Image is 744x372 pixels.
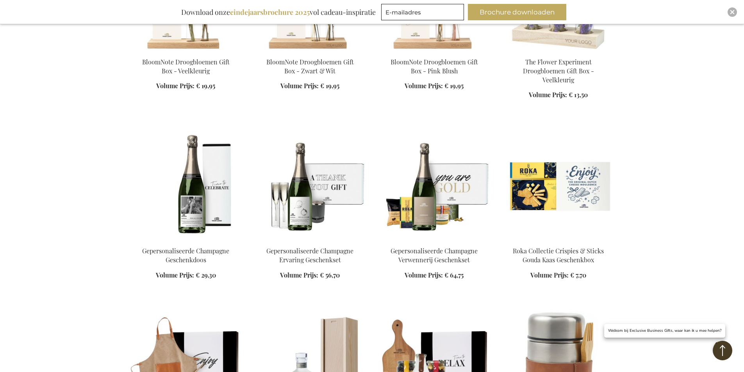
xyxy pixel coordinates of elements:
span: € 29,30 [196,271,216,279]
a: Volume Prijs: € 19,95 [405,82,464,91]
a: BloomNote Gift Box - Multicolor [130,48,242,55]
div: Close [728,7,737,17]
b: eindejaarsbrochure 2025 [230,7,310,17]
a: The Flower Experiment Gift Box - Multi [503,48,614,55]
span: € 64,75 [444,271,464,279]
span: Volume Prijs: [156,82,194,90]
img: Gepersonaliseerde Champagne Geschenkdoos [130,131,242,240]
span: € 13,50 [569,91,588,99]
a: Gepersonaliseerde Champagne Geschenkdoos [142,247,229,264]
span: € 19,95 [444,82,464,90]
a: Gepersonaliseerde Champagne Verwennerij Geschenkset [391,247,478,264]
span: Volume Prijs: [280,271,318,279]
span: Volume Prijs: [405,82,443,90]
button: Brochure downloaden [468,4,566,20]
input: E-mailadres [381,4,464,20]
a: Volume Prijs: € 19,95 [156,82,215,91]
a: Gepersonaliseerde Champagne Geschenkdoos [130,237,242,244]
span: Volume Prijs: [405,271,443,279]
form: marketing offers and promotions [381,4,466,23]
img: Gepersonaliseerde Champagne Verwennerij Geschenkset [378,131,490,240]
span: € 56,70 [320,271,340,279]
a: Volume Prijs: € 13,50 [529,91,588,100]
a: Volume Prijs: € 7,70 [530,271,586,280]
a: BloomNote Droogbloemen Gift Box - Pink Blush [391,58,478,75]
a: Roka Collection Crispies & Sticks Gouda Cheese Gift Box [503,237,614,244]
a: Gepersonaliseerde Champagne Verwennerij Geschenkset [378,237,490,244]
span: € 19,95 [196,82,215,90]
img: Gepersonaliseerde Champagne Ervaring Geschenkset [254,131,366,240]
span: Volume Prijs: [529,91,567,99]
img: Close [730,10,735,14]
a: Gepersonaliseerde Champagne Ervaring Geschenkset [266,247,353,264]
a: BloomNote Gift Box - Pink Blush [378,48,490,55]
a: Volume Prijs: € 64,75 [405,271,464,280]
span: Volume Prijs: [530,271,569,279]
a: BloomNote Droogbloemen Gift Box - Veelkleurig [142,58,230,75]
a: The Flower Experiment Droogbloemen Gift Box - Veelkleurig [523,58,594,84]
a: Volume Prijs: € 56,70 [280,271,340,280]
a: Gepersonaliseerde Champagne Ervaring Geschenkset [254,237,366,244]
span: € 7,70 [570,271,586,279]
img: Roka Collection Crispies & Sticks Gouda Cheese Gift Box [503,131,614,240]
a: Volume Prijs: € 29,30 [156,271,216,280]
a: Roka Collectie Crispies & Sticks Gouda Kaas Geschenkbox [513,247,604,264]
span: Volume Prijs: [156,271,194,279]
div: Download onze vol cadeau-inspiratie [178,4,379,20]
